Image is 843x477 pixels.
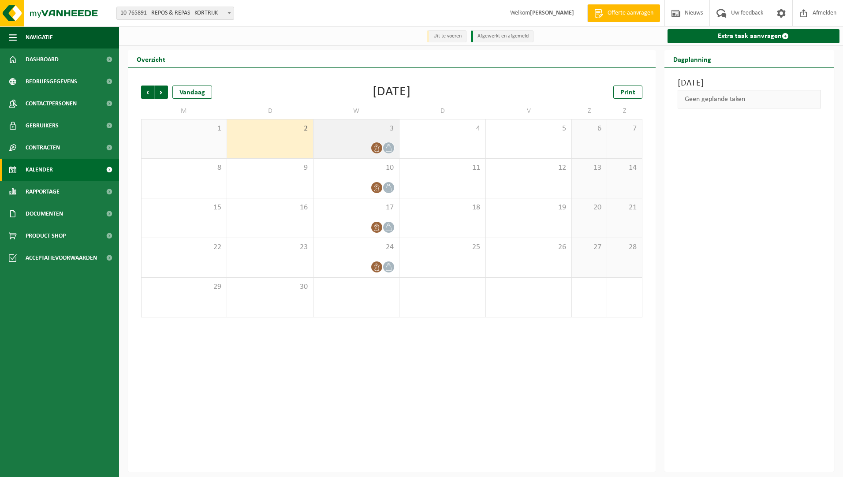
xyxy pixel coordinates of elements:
td: Z [607,103,642,119]
span: Documenten [26,203,63,225]
span: 19 [490,203,567,212]
span: 16 [231,203,308,212]
span: 22 [146,242,222,252]
a: Extra taak aanvragen [668,29,840,43]
span: Rapportage [26,181,60,203]
h2: Overzicht [128,50,174,67]
span: 1 [146,124,222,134]
span: 10-765891 - REPOS & REPAS - KORTRIJK [116,7,234,20]
span: 18 [404,203,481,212]
span: 26 [490,242,567,252]
span: 8 [146,163,222,173]
span: 5 [490,124,567,134]
span: 11 [404,163,481,173]
td: W [313,103,399,119]
span: 25 [404,242,481,252]
span: Product Shop [26,225,66,247]
td: V [486,103,572,119]
li: Afgewerkt en afgemeld [471,30,533,42]
span: Volgende [155,86,168,99]
span: 4 [404,124,481,134]
strong: [PERSON_NAME] [530,10,574,16]
span: Dashboard [26,48,59,71]
td: D [227,103,313,119]
span: Vorige [141,86,154,99]
span: 21 [612,203,638,212]
span: 10-765891 - REPOS & REPAS - KORTRIJK [117,7,234,19]
span: 3 [318,124,395,134]
h3: [DATE] [678,77,821,90]
span: Print [620,89,635,96]
a: Offerte aanvragen [587,4,660,22]
span: 9 [231,163,308,173]
div: Vandaag [172,86,212,99]
span: 12 [490,163,567,173]
span: Bedrijfsgegevens [26,71,77,93]
span: 20 [576,203,602,212]
span: 10 [318,163,395,173]
span: 29 [146,282,222,292]
span: 14 [612,163,638,173]
span: 7 [612,124,638,134]
li: Uit te voeren [427,30,466,42]
span: Acceptatievoorwaarden [26,247,97,269]
span: 15 [146,203,222,212]
span: 24 [318,242,395,252]
a: Print [613,86,642,99]
span: 6 [576,124,602,134]
span: Gebruikers [26,115,59,137]
td: D [399,103,485,119]
td: M [141,103,227,119]
span: Contactpersonen [26,93,77,115]
span: 30 [231,282,308,292]
div: [DATE] [373,86,411,99]
span: 28 [612,242,638,252]
span: Contracten [26,137,60,159]
div: Geen geplande taken [678,90,821,108]
td: Z [572,103,607,119]
span: 27 [576,242,602,252]
span: Navigatie [26,26,53,48]
span: 17 [318,203,395,212]
span: 13 [576,163,602,173]
h2: Dagplanning [664,50,720,67]
span: 2 [231,124,308,134]
span: Kalender [26,159,53,181]
span: Offerte aanvragen [605,9,656,18]
span: 23 [231,242,308,252]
